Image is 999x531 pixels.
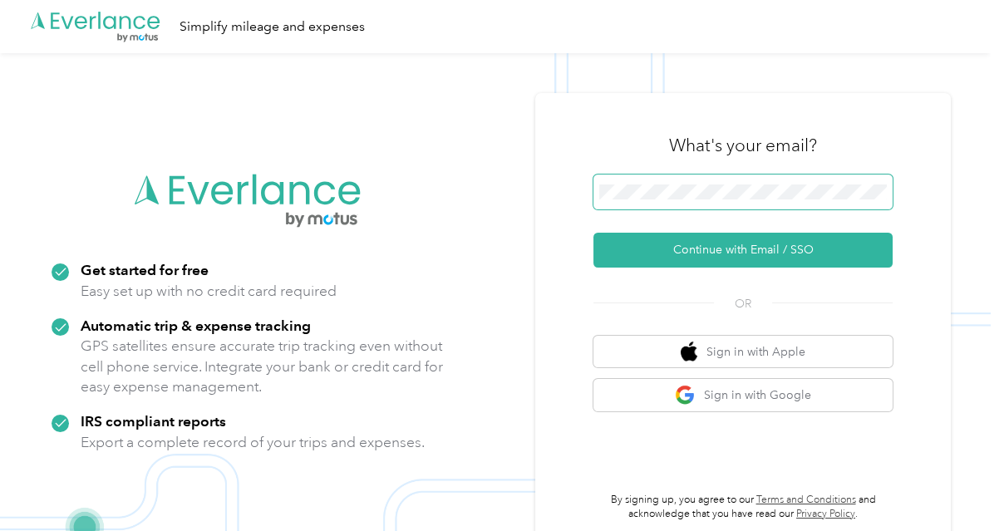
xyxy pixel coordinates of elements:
[681,342,697,362] img: apple logo
[669,134,817,157] h3: What's your email?
[81,317,311,334] strong: Automatic trip & expense tracking
[81,336,444,397] p: GPS satellites ensure accurate trip tracking even without cell phone service. Integrate your bank...
[593,379,893,411] button: google logoSign in with Google
[81,281,337,302] p: Easy set up with no credit card required
[81,261,209,278] strong: Get started for free
[180,17,365,37] div: Simplify mileage and expenses
[593,493,893,522] p: By signing up, you agree to our and acknowledge that you have read our .
[593,233,893,268] button: Continue with Email / SSO
[756,494,856,506] a: Terms and Conditions
[593,336,893,368] button: apple logoSign in with Apple
[81,432,425,453] p: Export a complete record of your trips and expenses.
[796,508,855,520] a: Privacy Policy
[81,412,226,430] strong: IRS compliant reports
[675,385,696,406] img: google logo
[714,295,772,312] span: OR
